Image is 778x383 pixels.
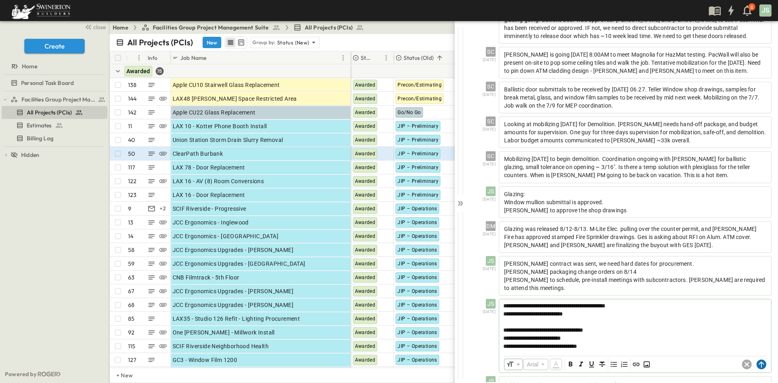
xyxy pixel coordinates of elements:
[486,256,496,266] div: JS
[597,360,607,369] span: Strikethrough
[128,191,137,199] p: 123
[398,261,437,267] span: JIP – Operations
[504,199,603,205] span: Window mullion submittal is approved.
[398,110,421,115] span: Go/No Go
[180,54,206,62] p: Job Name
[173,342,269,350] span: SCIF Riverside Neighborhood Health
[398,330,437,335] span: JIP – Operations
[113,23,369,32] nav: breadcrumbs
[21,79,74,87] span: Personal Task Board
[398,288,437,294] span: JIP – Operations
[486,299,496,309] div: JS
[93,23,106,31] span: close
[504,86,759,109] span: Ballistic door submittals to be received by [DATE] 06.27. Teller Window shop drawings, samples fo...
[128,150,135,158] p: 50
[483,309,496,315] span: [DATE]
[398,192,438,198] span: JIP – Preliminary
[486,151,496,161] div: SC
[504,191,525,197] span: Glazing:
[173,136,283,144] span: Union Station Storm Drain Slurry Removal
[128,356,137,364] p: 127
[128,246,135,254] p: 58
[129,53,138,62] button: Sort
[226,38,235,47] button: row view
[355,343,376,349] span: Awarded
[750,4,753,11] p: 8
[173,163,245,171] span: LAX 78 - Door Replacement
[398,178,438,184] span: JIP – Preliminary
[398,316,437,322] span: JIP – Operations
[486,82,496,91] div: SC
[127,37,193,48] p: All Projects (PCIs)
[398,275,437,280] span: JIP – Operations
[355,82,376,88] span: Awarded
[504,51,761,74] span: [PERSON_NAME] is going [DATE] 8:00AM to meet Magnolia for HazMat testing. PacWall will also be pr...
[504,260,694,267] span: [PERSON_NAME] contract was sent, we need hard dates for procurement.
[381,53,391,63] button: Menu
[173,246,294,254] span: JCC Ergonomics Upgrades - [PERSON_NAME]
[355,137,376,143] span: Awarded
[355,275,376,280] span: Awarded
[173,315,300,323] span: LAX35 - Studio 126 Refit - Lighting Procurement
[355,178,376,184] span: Awarded
[10,2,72,19] img: 6c363589ada0b36f064d841b69d3a419a338230e66bb0a533688fa5cc3e9e735.png
[173,122,267,130] span: LAX 10 - Kotter Phone Booth Install
[486,116,496,126] div: SC
[173,205,246,213] span: SCIF Riverside - Progressive
[566,360,575,369] span: Bold (Ctrl+B)
[126,68,150,74] span: Awarded
[252,38,276,47] p: Group by:
[24,39,85,53] button: Create
[173,328,275,336] span: One [PERSON_NAME] - Millwork Install
[355,110,376,115] span: Awarded
[128,315,135,323] p: 85
[504,121,766,144] span: Looking at mobilizing [DATE] for Demolition. [PERSON_NAME] needs hand-off package, and budget amo...
[355,288,376,294] span: Awarded
[398,123,438,129] span: JIP – Preliminary
[224,36,247,49] div: table view
[355,220,376,225] span: Awarded
[128,108,137,116] p: 142
[631,360,641,369] span: Insert Link (Ctrl + K)
[128,95,137,103] p: 144
[576,360,586,369] span: Italic (Ctrl+I)
[527,360,539,368] p: Arial
[486,186,496,196] div: JS
[504,358,523,370] div: Font Size
[504,277,765,291] span: [PERSON_NAME] to schedule, pre-install meetings with subcontractors. [PERSON_NAME] are required t...
[153,23,269,32] span: Facilities Group Project Management Suite
[173,260,306,268] span: JCC Ergonomics Upgrades - [GEOGRAPHIC_DATA]
[158,204,168,214] div: + 2
[398,206,437,212] span: JIP – Operations
[128,328,135,336] p: 92
[566,360,575,369] button: Format text as bold. Shortcut: Ctrl+B
[355,206,376,212] span: Awarded
[504,226,757,248] span: Glazing was released 8/12-8/13. M-Lite Elec. pulling over the counter permit, and [PERSON_NAME] F...
[128,136,135,144] p: 40
[128,81,137,89] p: 138
[173,232,279,240] span: JCC Ergonomics - [GEOGRAPHIC_DATA]
[173,218,249,226] span: JCC Ergonomics - Inglewood
[173,273,239,281] span: CNB Filmtrack - 5th Floor
[173,95,297,103] span: LAX48 [PERSON_NAME] Space Restricted Area
[355,330,376,335] span: Awarded
[355,247,376,253] span: Awarded
[27,108,72,116] span: All Projects (PCIs)
[208,53,217,62] button: Sort
[355,316,376,322] span: Awarded
[483,91,496,98] span: [DATE]
[398,220,437,225] span: JIP – Operations
[128,232,133,240] p: 14
[597,360,607,369] button: Format text as strikethrough
[173,108,256,116] span: Apple CU22 Glass Replacement
[483,266,496,273] span: [DATE]
[483,161,496,168] span: [DATE]
[116,371,121,379] p: + New
[2,76,107,89] div: test
[576,360,586,369] button: Format text as italic. Shortcut: Ctrl+I
[483,57,496,63] span: [DATE]
[2,132,107,145] div: test
[128,122,132,130] p: 11
[355,165,376,170] span: Awarded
